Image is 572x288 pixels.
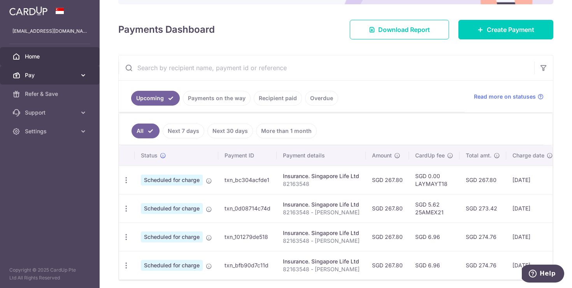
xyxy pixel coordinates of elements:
[506,251,559,279] td: [DATE]
[25,53,76,60] span: Home
[409,223,460,251] td: SGD 6.96
[522,265,564,284] iframe: Opens a widget where you can find more information
[141,260,203,271] span: Scheduled for charge
[9,6,47,16] img: CardUp
[283,265,360,273] p: 82163548 - [PERSON_NAME]
[506,223,559,251] td: [DATE]
[12,27,87,35] p: [EMAIL_ADDRESS][DOMAIN_NAME]
[163,124,204,138] a: Next 7 days
[132,124,160,138] a: All
[283,180,360,188] p: 82163548
[460,166,506,194] td: SGD 267.80
[506,194,559,223] td: [DATE]
[283,258,360,265] div: Insurance. Singapore Life Ltd
[141,175,203,186] span: Scheduled for charge
[283,208,360,216] p: 82163548 - [PERSON_NAME]
[283,237,360,245] p: 82163548 - [PERSON_NAME]
[183,91,251,106] a: Payments on the way
[207,124,253,138] a: Next 30 days
[506,166,559,194] td: [DATE]
[378,25,430,34] span: Download Report
[366,194,409,223] td: SGD 267.80
[366,166,409,194] td: SGD 267.80
[460,194,506,223] td: SGD 273.42
[218,251,277,279] td: txn_bfb90d7c11d
[366,251,409,279] td: SGD 267.80
[460,223,506,251] td: SGD 274.76
[474,93,544,101] a: Read more on statuses
[409,251,460,279] td: SGD 6.96
[277,145,366,166] th: Payment details
[366,223,409,251] td: SGD 267.80
[415,152,445,159] span: CardUp fee
[487,25,534,34] span: Create Payment
[131,91,180,106] a: Upcoming
[141,231,203,242] span: Scheduled for charge
[460,251,506,279] td: SGD 274.76
[25,71,76,79] span: Pay
[474,93,536,101] span: Read more on statuses
[141,152,158,159] span: Status
[409,194,460,223] td: SGD 5.62 25AMEX21
[283,229,360,237] div: Insurance. Singapore Life Ltd
[25,90,76,98] span: Refer & Save
[141,203,203,214] span: Scheduled for charge
[283,201,360,208] div: Insurance. Singapore Life Ltd
[218,194,277,223] td: txn_0d08714c74d
[218,145,277,166] th: Payment ID
[218,223,277,251] td: txn_101279de518
[305,91,338,106] a: Overdue
[458,20,553,39] a: Create Payment
[254,91,302,106] a: Recipient paid
[25,109,76,117] span: Support
[119,55,534,80] input: Search by recipient name, payment id or reference
[512,152,544,159] span: Charge date
[256,124,317,138] a: More than 1 month
[350,20,449,39] a: Download Report
[218,166,277,194] td: txn_bc304acfde1
[409,166,460,194] td: SGD 0.00 LAYMAYT18
[283,172,360,180] div: Insurance. Singapore Life Ltd
[466,152,491,159] span: Total amt.
[118,23,215,37] h4: Payments Dashboard
[372,152,392,159] span: Amount
[25,127,76,135] span: Settings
